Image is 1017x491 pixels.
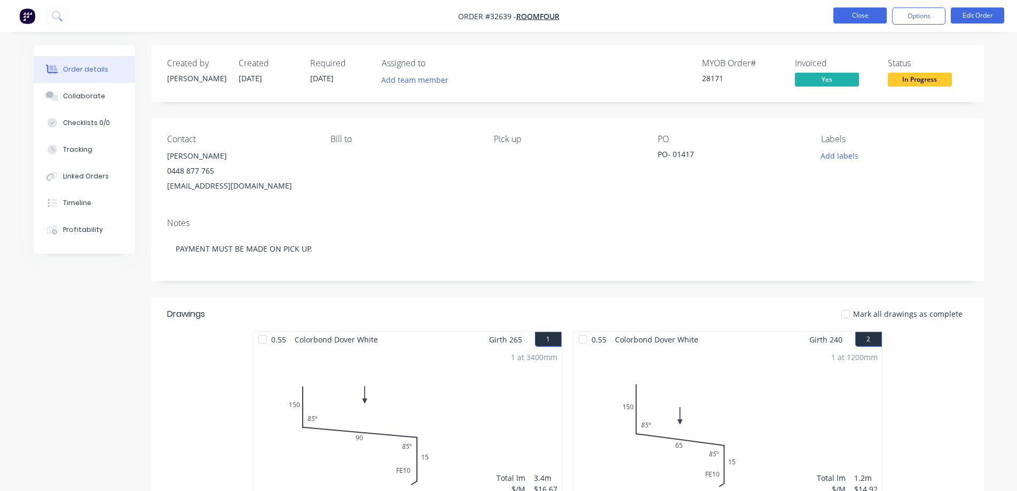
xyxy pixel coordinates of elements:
div: PO- 01417 [658,149,791,163]
div: 3.4m [534,472,557,484]
div: Contact [167,134,313,144]
button: 2 [855,332,882,347]
span: Yes [795,73,859,86]
button: Order details [34,56,135,83]
button: Add team member [375,73,454,87]
div: Status [888,58,968,68]
div: [PERSON_NAME]0448 877 765[EMAIL_ADDRESS][DOMAIN_NAME] [167,149,313,193]
button: 1 [535,332,562,347]
div: 28171 [702,73,782,84]
div: 1 at 3400mm [511,352,557,363]
div: 1 at 1200mm [831,352,878,363]
span: [DATE] [239,73,262,83]
div: 1.2m [854,472,878,484]
div: 0448 877 765 [167,163,313,178]
div: Total lm [817,472,846,484]
button: Close [833,7,887,24]
div: Tracking [63,145,92,154]
div: [PERSON_NAME] [167,149,313,163]
button: Timeline [34,190,135,216]
button: Add team member [382,73,454,87]
span: Order #32639 - [458,11,516,21]
div: Pick up [494,134,640,144]
button: Tracking [34,136,135,163]
button: Add labels [815,149,864,163]
div: Total lm [496,472,525,484]
span: [DATE] [310,73,334,83]
span: In Progress [888,73,952,86]
div: Linked Orders [63,172,109,181]
div: [PERSON_NAME] [167,73,226,84]
button: Collaborate [34,83,135,110]
a: ROOMFOUR [516,11,559,21]
div: PAYMENT MUST BE MADE ON PICK UP. [167,232,968,265]
div: Checklists 0/0 [63,118,110,128]
span: Girth 240 [809,332,842,347]
img: Factory [19,8,35,24]
span: Colorbond Dover White [290,332,382,347]
div: Collaborate [63,91,105,101]
div: Timeline [63,198,91,208]
button: Options [892,7,945,25]
div: Created by [167,58,226,68]
div: Labels [821,134,967,144]
div: Bill to [330,134,477,144]
div: MYOB Order # [702,58,782,68]
div: Assigned to [382,58,488,68]
span: Colorbond Dover White [611,332,703,347]
div: PO [658,134,804,144]
div: Profitability [63,225,103,235]
button: Edit Order [951,7,1004,24]
div: Required [310,58,369,68]
div: Invoiced [795,58,875,68]
div: [EMAIL_ADDRESS][DOMAIN_NAME] [167,178,313,193]
div: Drawings [167,308,205,321]
button: Linked Orders [34,163,135,190]
span: 0.55 [267,332,290,347]
span: Mark all drawings as complete [853,308,963,319]
button: Checklists 0/0 [34,110,135,136]
button: Profitability [34,216,135,243]
span: 0.55 [587,332,611,347]
div: Notes [167,218,968,228]
div: Created [239,58,297,68]
button: In Progress [888,73,952,89]
span: Girth 265 [489,332,522,347]
div: Order details [63,65,108,74]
